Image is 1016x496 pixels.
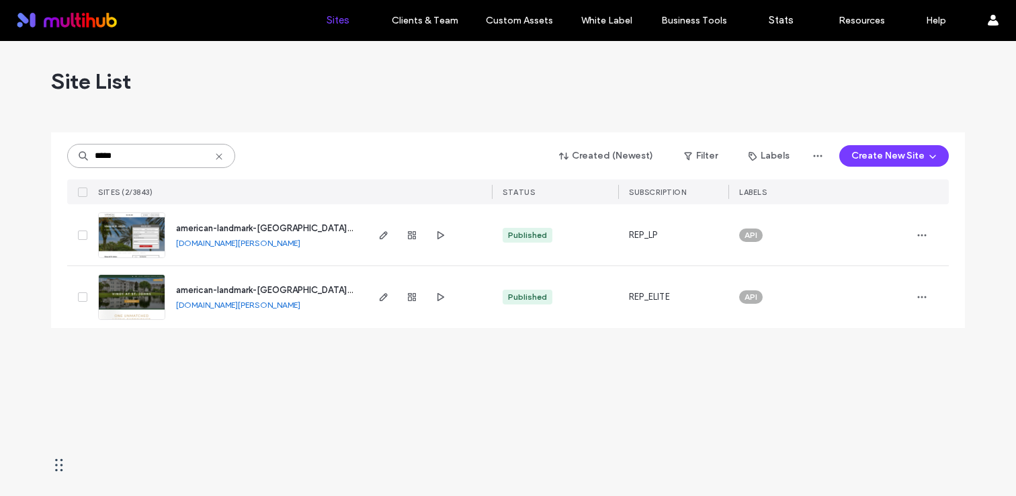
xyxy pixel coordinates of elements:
div: Drag [55,445,63,485]
span: Help [31,9,58,22]
span: SITES (2/3843) [98,188,153,197]
span: Site List [51,68,131,95]
span: LABELS [739,188,767,197]
span: REP_ELITE [629,290,670,304]
span: SUBSCRIPTION [629,188,686,197]
div: Published [508,229,547,241]
label: Resources [839,15,885,26]
button: Create New Site [839,145,949,167]
label: Clients & Team [392,15,458,26]
div: Published [508,291,547,303]
button: Created (Newest) [548,145,665,167]
a: american-landmark-[GEOGRAPHIC_DATA][PERSON_NAME] [176,223,415,233]
span: REP_LP [629,229,657,242]
label: White Label [581,15,632,26]
a: [DOMAIN_NAME][PERSON_NAME] [176,300,300,310]
button: Labels [736,145,802,167]
span: STATUS [503,188,535,197]
a: [DOMAIN_NAME][PERSON_NAME] [176,238,300,248]
label: Stats [769,14,794,26]
label: Business Tools [661,15,727,26]
label: Help [926,15,946,26]
label: Sites [327,14,349,26]
span: API [745,229,757,241]
a: american-landmark-[GEOGRAPHIC_DATA][PERSON_NAME] [176,285,415,295]
button: Filter [671,145,731,167]
span: API [745,291,757,303]
label: Custom Assets [486,15,553,26]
